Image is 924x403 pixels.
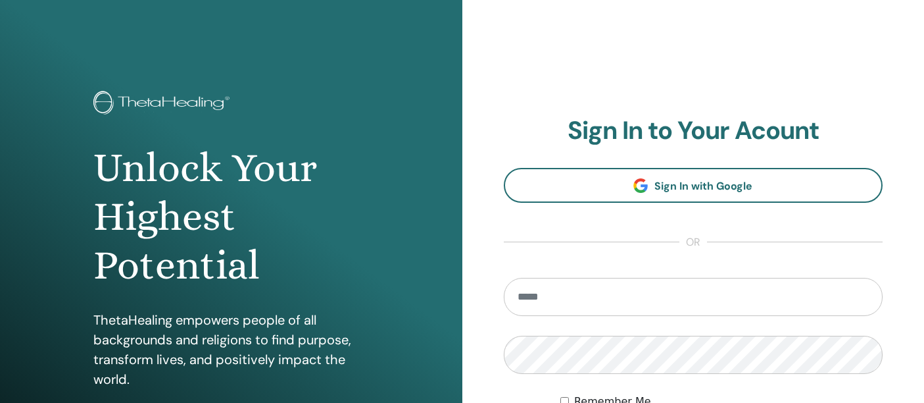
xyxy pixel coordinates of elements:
h1: Unlock Your Highest Potential [93,144,368,290]
h2: Sign In to Your Acount [504,116,883,146]
span: Sign In with Google [654,179,752,193]
span: or [679,234,707,250]
a: Sign In with Google [504,168,883,203]
p: ThetaHealing empowers people of all backgrounds and religions to find purpose, transform lives, a... [93,310,368,389]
